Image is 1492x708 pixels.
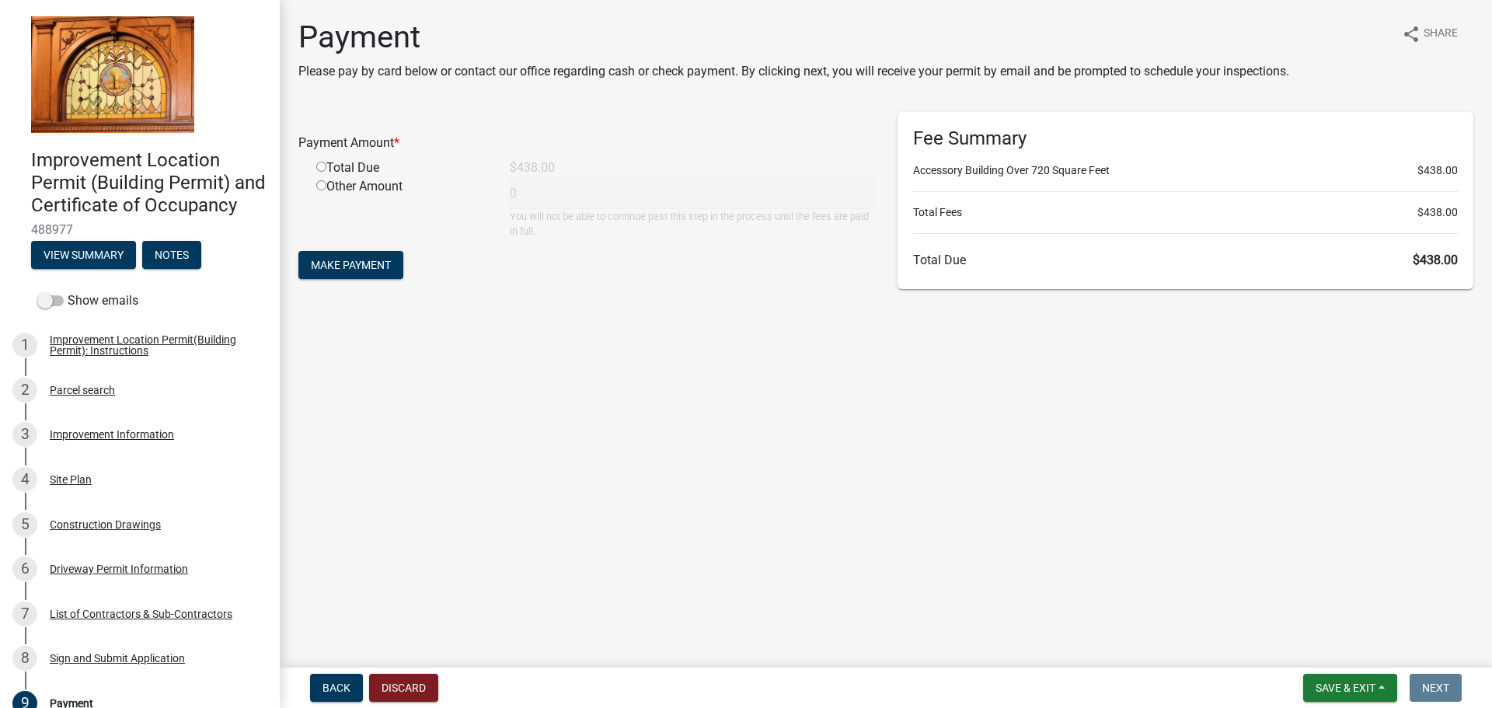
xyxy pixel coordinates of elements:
[12,378,37,403] div: 2
[305,177,498,239] div: Other Amount
[1410,674,1462,702] button: Next
[50,563,188,574] div: Driveway Permit Information
[50,334,255,356] div: Improvement Location Permit(Building Permit): Instructions
[31,149,267,216] h4: Improvement Location Permit (Building Permit) and Certificate of Occupancy
[913,162,1458,179] li: Accessory Building Over 720 Square Feet
[1417,162,1458,179] span: $438.00
[298,251,403,279] button: Make Payment
[31,241,136,269] button: View Summary
[310,674,363,702] button: Back
[50,609,232,619] div: List of Contractors & Sub-Contractors
[287,134,886,152] div: Payment Amount
[12,422,37,447] div: 3
[50,519,161,530] div: Construction Drawings
[1417,204,1458,221] span: $438.00
[1303,674,1397,702] button: Save & Exit
[12,602,37,626] div: 7
[322,682,350,694] span: Back
[1402,25,1421,44] i: share
[369,674,438,702] button: Discard
[1424,25,1458,44] span: Share
[50,385,115,396] div: Parcel search
[1413,253,1458,267] span: $438.00
[913,204,1458,221] li: Total Fees
[298,62,1289,81] p: Please pay by card below or contact our office regarding cash or check payment. By clicking next,...
[1422,682,1449,694] span: Next
[12,467,37,492] div: 4
[50,429,174,440] div: Improvement Information
[1316,682,1375,694] span: Save & Exit
[12,333,37,357] div: 1
[311,259,391,271] span: Make Payment
[1389,19,1470,49] button: shareShare
[913,127,1458,150] h6: Fee Summary
[298,19,1289,56] h1: Payment
[37,291,138,310] label: Show emails
[31,222,249,237] span: 488977
[305,159,498,177] div: Total Due
[142,241,201,269] button: Notes
[12,556,37,581] div: 6
[50,474,92,485] div: Site Plan
[31,16,194,133] img: Jasper County, Indiana
[31,250,136,263] wm-modal-confirm: Summary
[142,250,201,263] wm-modal-confirm: Notes
[50,653,185,664] div: Sign and Submit Application
[12,646,37,671] div: 8
[913,253,1458,267] h6: Total Due
[12,512,37,537] div: 5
